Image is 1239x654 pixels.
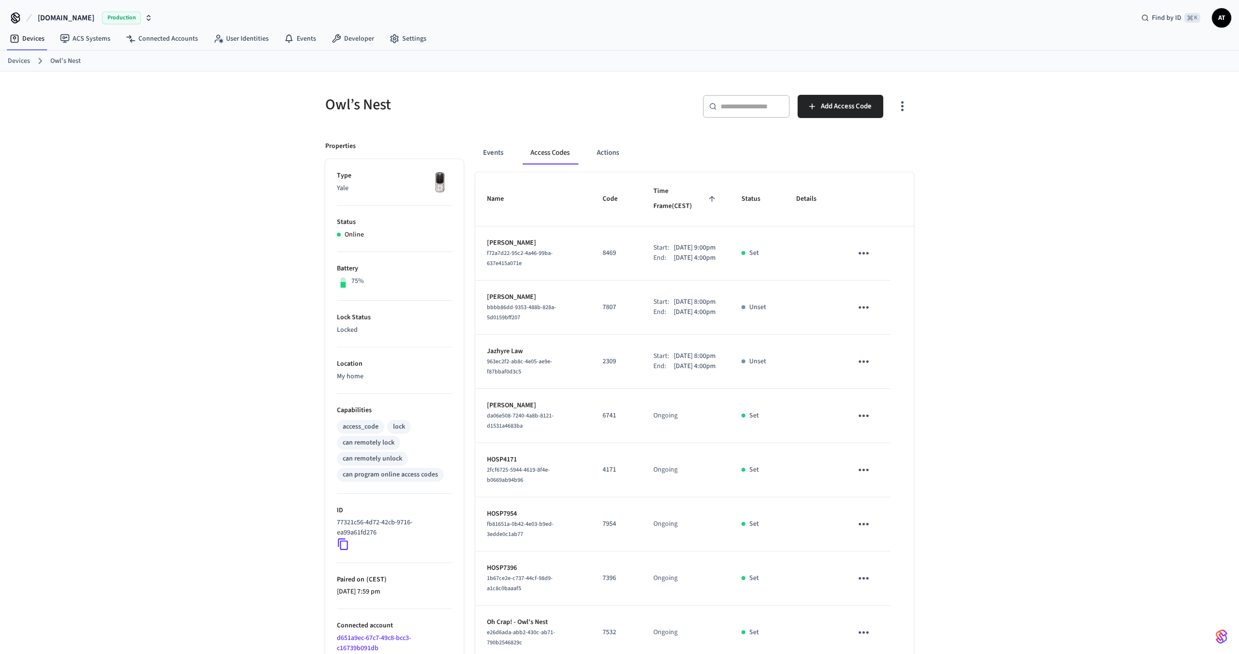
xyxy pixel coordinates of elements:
span: fb81651a-0b42-4e03-b9ed-3edde0c1ab77 [487,520,554,538]
p: [DATE] 4:00pm [674,307,716,317]
p: Yale [337,183,452,193]
span: ⌘ K [1184,13,1200,23]
div: End: [653,307,674,317]
p: Unset [749,302,766,312]
p: ID [337,505,452,516]
td: Ongoing [642,443,729,497]
span: da06e508-7240-4a8b-8121-d1531a4683ba [487,412,554,430]
p: [DATE] 4:00pm [674,361,716,372]
p: Jazhyre Law [487,346,579,357]
div: can remotely lock [343,438,394,448]
p: Location [337,359,452,369]
p: 2309 [603,357,630,367]
p: Oh Crap! - Owl's Nest [487,617,579,627]
span: Time Frame(CEST) [653,184,718,214]
p: Set [749,627,759,638]
a: Devices [8,56,30,66]
div: ant example [475,141,914,164]
span: Add Access Code [821,100,872,113]
a: Events [276,30,324,47]
span: f72a7d22-95c2-4a46-99ba-637e415a071e [487,249,553,268]
p: Connected account [337,621,452,631]
div: can program online access codes [343,470,438,480]
span: Find by ID [1152,13,1181,23]
p: [PERSON_NAME] [487,292,579,302]
div: can remotely unlock [343,454,402,464]
td: Ongoing [642,497,729,551]
p: Properties [325,141,356,151]
p: HOSP7954 [487,509,579,519]
p: Type [337,171,452,181]
p: [DATE] 8:00pm [674,351,716,361]
p: Status [337,217,452,227]
a: ACS Systems [52,30,118,47]
button: Add Access Code [798,95,883,118]
span: Name [487,192,516,207]
span: Details [796,192,829,207]
span: Production [102,12,141,24]
td: Ongoing [642,389,729,443]
span: Status [741,192,773,207]
p: Lock Status [337,312,452,323]
div: Start: [653,351,674,361]
p: [PERSON_NAME] [487,238,579,248]
p: [PERSON_NAME] [487,401,579,411]
p: Locked [337,325,452,335]
p: Set [749,465,759,475]
p: Capabilities [337,405,452,416]
p: 7954 [603,519,630,529]
a: Owl’s Nest [50,56,81,66]
a: d651a9ec-67c7-49c8-bcc3-c16739b091db [337,633,411,653]
span: [DOMAIN_NAME] [38,12,94,24]
a: Settings [382,30,434,47]
span: Code [603,192,630,207]
p: [DATE] 4:00pm [674,253,716,263]
p: 77321c56-4d72-42cb-9716-ea99a61fd276 [337,518,448,538]
p: Battery [337,264,452,274]
span: e26d6ada-abb2-430c-ab71-790b2546829c [487,628,555,647]
h5: Owl’s Nest [325,95,614,115]
div: End: [653,253,674,263]
a: User Identities [206,30,276,47]
p: Set [749,248,759,258]
p: 6741 [603,411,630,421]
p: 7807 [603,302,630,312]
span: 2fcf6725-5944-4619-8f4e-b0669ab94b96 [487,466,550,484]
p: My home [337,372,452,382]
img: Yale Assure Touchscreen Wifi Smart Lock, Satin Nickel, Front [428,171,452,195]
p: Online [345,230,364,240]
p: [DATE] 7:59 pm [337,587,452,597]
button: Actions [589,141,627,164]
div: Start: [653,297,674,307]
p: 8469 [603,248,630,258]
span: 1b67ce2e-c737-44cf-98d9-a1c8c0baaaf5 [487,574,553,593]
button: Events [475,141,511,164]
p: [DATE] 8:00pm [674,297,716,307]
div: lock [393,422,405,432]
div: Find by ID⌘ K [1133,9,1208,27]
p: Set [749,573,759,583]
p: 7396 [603,573,630,583]
p: Set [749,519,759,529]
span: ( CEST ) [364,575,387,584]
span: bbbb86dd-9353-488b-828a-5d0159bff207 [487,303,556,322]
p: Set [749,411,759,421]
button: Access Codes [523,141,577,164]
td: Ongoing [642,551,729,606]
img: SeamLogoGradient.69752ec5.svg [1216,629,1227,644]
button: AT [1212,8,1231,28]
a: Developer [324,30,382,47]
span: AT [1213,9,1230,27]
span: 963ec2f2-ab8c-4e05-ae9e-f87bbaf0d3c5 [487,357,552,376]
div: access_code [343,422,378,432]
p: HOSP4171 [487,455,579,465]
p: [DATE] 9:00pm [674,243,716,253]
a: Devices [2,30,52,47]
p: HOSP7396 [487,563,579,573]
p: Paired on [337,575,452,585]
p: 7532 [603,627,630,638]
p: 4171 [603,465,630,475]
div: Start: [653,243,674,253]
p: Unset [749,357,766,367]
div: End: [653,361,674,372]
